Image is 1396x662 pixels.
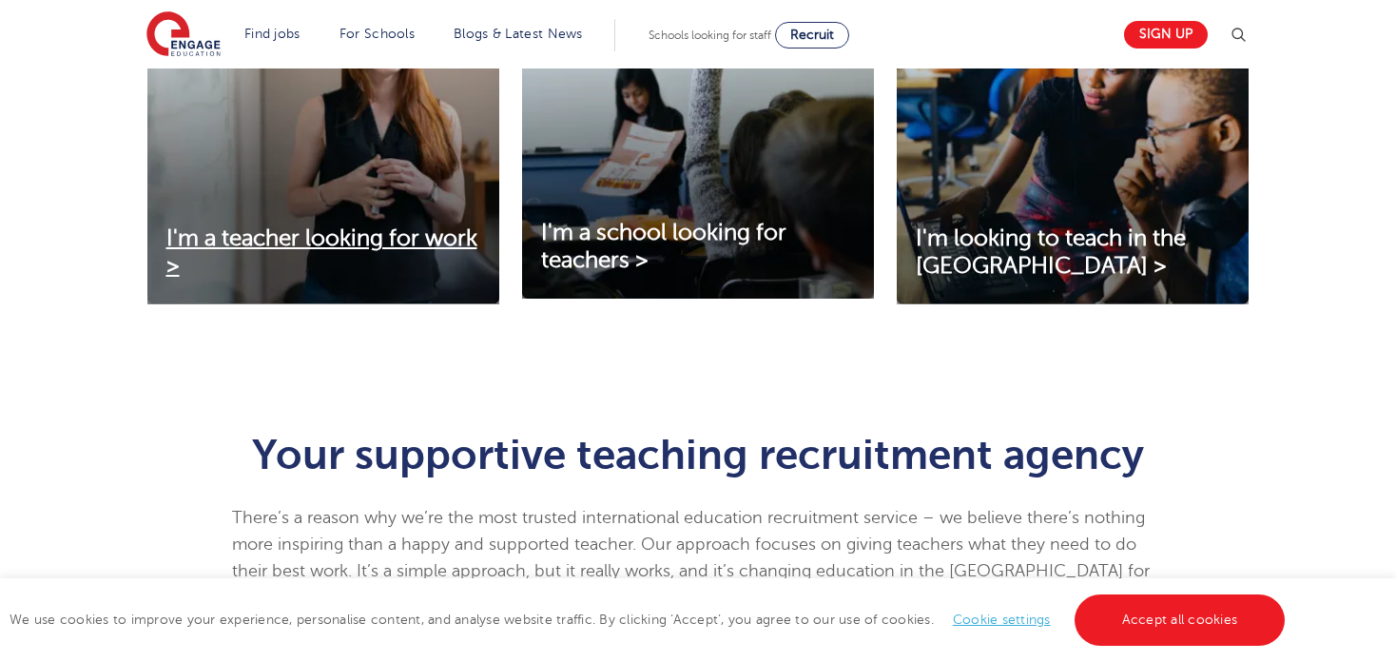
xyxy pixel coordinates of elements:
span: There’s a reason why we’re the most trusted international education recruitment service – we beli... [232,508,1150,607]
span: I'm a school looking for teachers > [541,220,786,273]
a: Cookie settings [953,613,1051,627]
h1: Your supportive teaching recruitment agency [232,434,1165,476]
img: Engage Education [146,11,221,59]
a: Sign up [1124,21,1208,49]
a: I'm looking to teach in the [GEOGRAPHIC_DATA] > [897,225,1249,281]
span: I'm looking to teach in the [GEOGRAPHIC_DATA] > [916,225,1186,279]
a: Find jobs [244,27,301,41]
a: I'm a school looking for teachers > [522,220,874,275]
a: Blogs & Latest News [454,27,583,41]
a: I'm a teacher looking for work > [147,225,499,281]
a: For Schools [339,27,415,41]
a: Recruit [775,22,849,49]
span: Schools looking for staff [649,29,771,42]
a: Accept all cookies [1075,594,1286,646]
span: We use cookies to improve your experience, personalise content, and analyse website traffic. By c... [10,613,1289,627]
span: Recruit [790,28,834,42]
span: I'm a teacher looking for work > [166,225,477,279]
